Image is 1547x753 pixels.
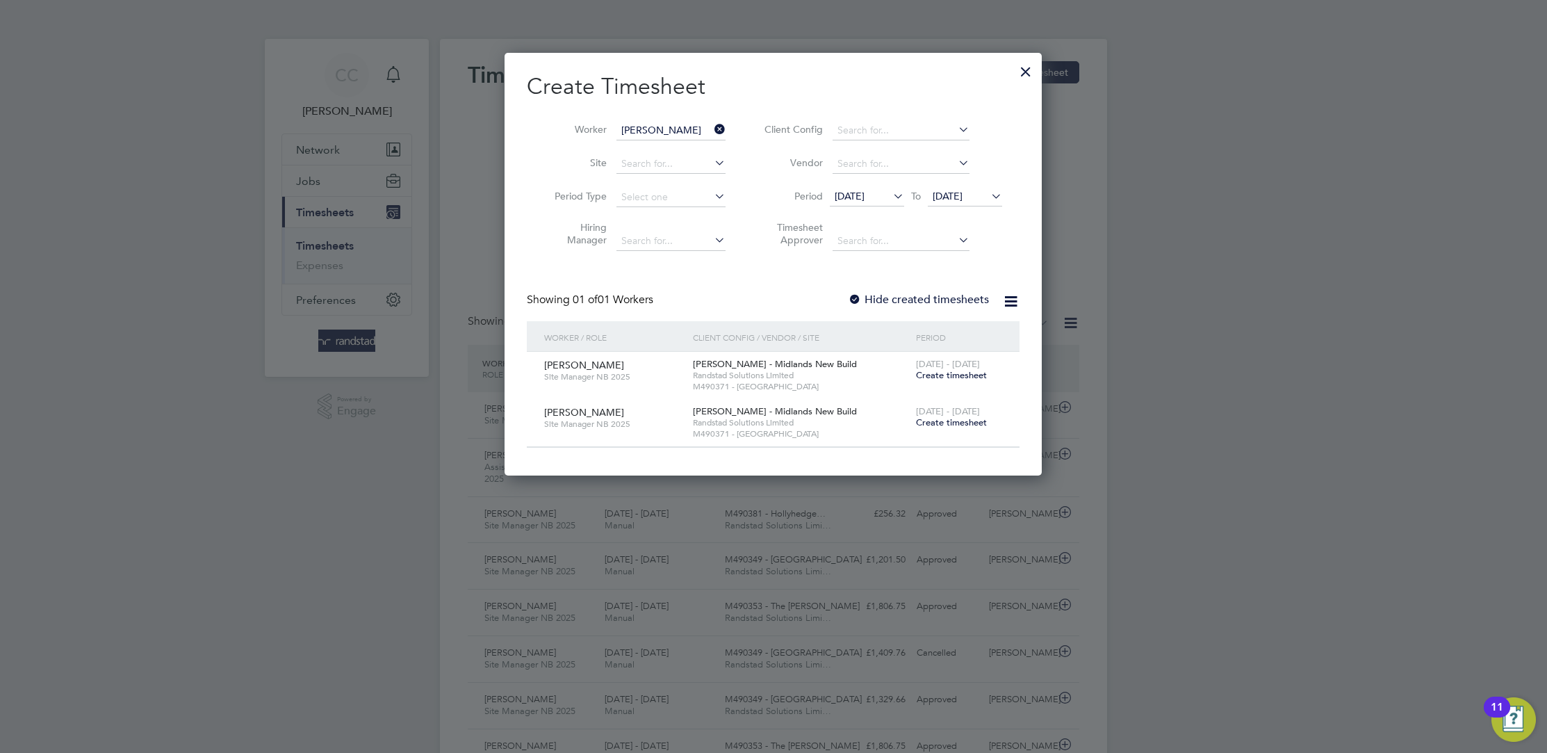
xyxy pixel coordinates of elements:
label: Worker [544,123,607,136]
label: Site [544,156,607,169]
span: [DATE] [835,190,865,202]
input: Search for... [833,232,969,251]
input: Search for... [833,154,969,174]
span: [PERSON_NAME] [544,359,624,371]
h2: Create Timesheet [527,72,1020,102]
span: 01 of [573,293,598,307]
span: Site Manager NB 2025 [544,371,682,382]
span: Site Manager NB 2025 [544,419,682,430]
div: Period [912,321,1006,353]
span: Create timesheet [916,416,987,428]
span: Randstad Solutions Limited [693,370,909,381]
input: Search for... [616,154,726,174]
span: [DATE] - [DATE] [916,405,980,417]
label: Hide created timesheets [848,293,989,307]
span: Create timesheet [916,369,987,381]
label: Period Type [544,190,607,202]
input: Search for... [833,121,969,140]
label: Period [760,190,823,202]
button: Open Resource Center, 11 new notifications [1491,697,1536,742]
div: Worker / Role [541,321,689,353]
label: Client Config [760,123,823,136]
input: Search for... [616,232,726,251]
span: Randstad Solutions Limited [693,417,909,428]
input: Search for... [616,121,726,140]
label: Timesheet Approver [760,221,823,246]
span: M490371 - [GEOGRAPHIC_DATA] [693,428,909,439]
div: Showing [527,293,656,307]
label: Hiring Manager [544,221,607,246]
span: To [907,187,925,205]
span: [PERSON_NAME] - Midlands New Build [693,358,857,370]
input: Select one [616,188,726,207]
div: 11 [1491,707,1503,725]
span: [PERSON_NAME] - Midlands New Build [693,405,857,417]
label: Vendor [760,156,823,169]
span: 01 Workers [573,293,653,307]
span: [DATE] [933,190,963,202]
span: M490371 - [GEOGRAPHIC_DATA] [693,381,909,392]
div: Client Config / Vendor / Site [689,321,912,353]
span: [PERSON_NAME] [544,406,624,419]
span: [DATE] - [DATE] [916,358,980,370]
